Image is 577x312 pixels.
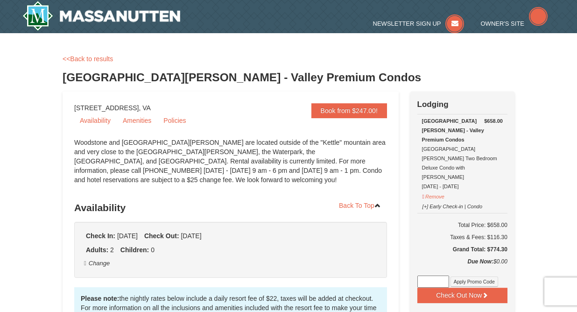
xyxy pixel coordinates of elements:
[481,20,548,27] a: Owner's Site
[117,113,157,128] a: Amenities
[422,116,503,191] div: [GEOGRAPHIC_DATA][PERSON_NAME] Two Bedroom Deluxe Condo with [PERSON_NAME] [DATE] - [DATE]
[110,246,114,254] span: 2
[417,233,507,242] div: Taxes & Fees: $116.30
[158,113,191,128] a: Policies
[422,190,445,201] button: Remove
[417,220,507,230] h6: Total Price: $658.00
[86,246,108,254] strong: Adults:
[311,103,387,118] a: Book from $247.00!
[120,246,149,254] strong: Children:
[74,113,116,128] a: Availability
[450,277,498,287] button: Apply Promo Code
[22,1,180,31] a: Massanutten Resort
[417,245,507,254] h5: Grand Total: $774.30
[422,118,484,142] strong: [GEOGRAPHIC_DATA][PERSON_NAME] - Valley Premium Condos
[81,295,119,302] strong: Please note:
[481,20,525,27] span: Owner's Site
[117,232,138,240] span: [DATE]
[22,1,180,31] img: Massanutten Resort Logo
[468,258,493,265] strong: Due Now:
[422,199,483,211] button: [+] Early Check-in | Condo
[86,232,115,240] strong: Check In:
[333,199,387,213] a: Back To Top
[74,138,387,194] div: Woodstone and [GEOGRAPHIC_DATA][PERSON_NAME] are located outside of the "Kettle" mountain area an...
[181,232,201,240] span: [DATE]
[74,199,387,217] h3: Availability
[417,257,507,276] div: $0.00
[417,100,449,109] strong: Lodging
[144,232,179,240] strong: Check Out:
[373,20,441,27] span: Newsletter Sign Up
[63,55,113,63] a: <<Back to results
[63,68,514,87] h3: [GEOGRAPHIC_DATA][PERSON_NAME] - Valley Premium Condos
[373,20,464,27] a: Newsletter Sign Up
[84,258,110,269] button: Change
[417,288,507,303] button: Check Out Now
[151,246,155,254] span: 0
[484,116,503,126] strong: $658.00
